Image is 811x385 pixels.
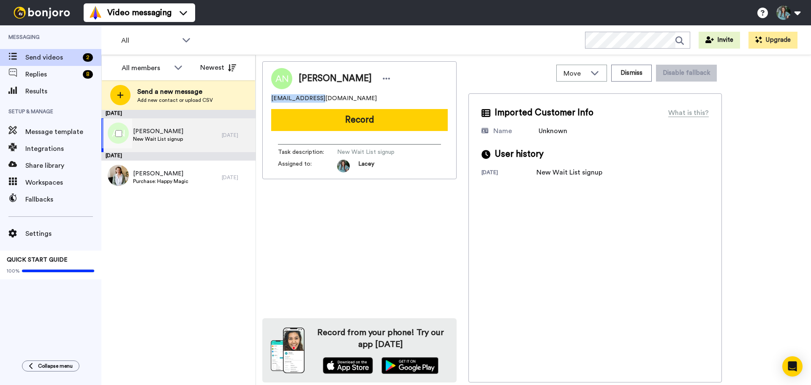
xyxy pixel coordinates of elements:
[337,148,417,156] span: New Wait List signup
[271,94,377,103] span: [EMAIL_ADDRESS][DOMAIN_NAME]
[122,63,170,73] div: All members
[539,128,567,134] span: Unknown
[101,110,256,118] div: [DATE]
[299,72,372,85] span: [PERSON_NAME]
[25,69,79,79] span: Replies
[107,7,171,19] span: Video messaging
[271,68,292,89] img: Image of Andrew Njogu
[278,148,337,156] span: Task description :
[133,136,183,142] span: New Wait List signup
[25,194,101,205] span: Fallbacks
[782,356,803,377] div: Open Intercom Messenger
[748,32,797,49] button: Upgrade
[121,35,178,46] span: All
[337,160,350,172] img: 09c5a461-50bf-4026-9210-b4a61b655956-1651077170.jpg
[563,68,586,79] span: Move
[137,87,213,97] span: Send a new message
[83,70,93,79] div: 8
[699,32,740,49] button: Invite
[137,97,213,104] span: Add new contact or upload CSV
[89,6,102,19] img: vm-color.svg
[25,177,101,188] span: Workspaces
[323,357,373,374] img: appstore
[194,59,242,76] button: Newest
[25,144,101,154] span: Integrations
[495,148,544,161] span: User history
[656,65,717,82] button: Disable fallback
[108,165,129,186] img: b3072ac2-c0fa-4caa-b57f-2437aa787ee3.jpg
[83,53,93,62] div: 2
[381,357,438,374] img: playstore
[7,268,20,274] span: 100%
[25,161,101,171] span: Share library
[10,7,73,19] img: bj-logo-header-white.svg
[271,109,448,131] button: Record
[22,360,79,371] button: Collapse menu
[7,257,68,263] span: QUICK START GUIDE
[38,363,73,369] span: Collapse menu
[133,169,188,178] span: [PERSON_NAME]
[611,65,652,82] button: Dismiss
[536,167,602,177] div: New Wait List signup
[271,328,305,373] img: download
[133,127,183,136] span: [PERSON_NAME]
[222,132,251,139] div: [DATE]
[133,178,188,185] span: Purchase: Happy Magic
[222,174,251,181] div: [DATE]
[358,160,374,172] span: Lacey
[313,327,448,350] h4: Record from your phone! Try our app [DATE]
[25,127,101,137] span: Message template
[278,160,337,172] span: Assigned to:
[25,86,101,96] span: Results
[482,169,536,177] div: [DATE]
[25,229,101,239] span: Settings
[495,106,593,119] span: Imported Customer Info
[25,52,79,63] span: Send videos
[668,108,709,118] div: What is this?
[493,126,512,136] div: Name
[101,152,256,161] div: [DATE]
